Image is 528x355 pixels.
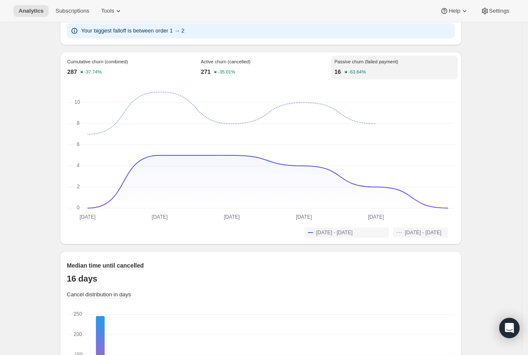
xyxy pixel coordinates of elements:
[85,70,102,75] text: -37.74%
[67,262,144,269] span: Median time until cancelled
[81,27,184,35] p: Your biggest falloff is between order 1 → 2
[19,8,44,14] span: Analytics
[67,59,187,64] p: Cumulative churn (combined)
[77,163,79,168] text: 4
[476,5,514,17] button: Settings
[74,331,82,337] text: 200
[238,314,247,315] rect: Subscriptions-0 0
[368,214,384,220] text: [DATE]
[489,8,509,14] span: Settings
[67,274,455,284] p: 16 days
[399,314,408,315] rect: Subscriptions-0 0
[304,228,389,238] button: [DATE] - [DATE]
[334,59,454,64] p: Passive churn (failed payment)
[296,214,312,220] text: [DATE]
[449,8,460,14] span: Help
[77,141,80,147] text: 6
[381,314,390,315] rect: Subscriptions-0 0
[79,214,96,220] text: [DATE]
[77,120,79,126] text: 8
[96,5,128,17] button: Tools
[201,59,321,64] p: Active churn (cancelled)
[345,314,354,315] rect: Subscriptions-0 0
[101,8,114,14] span: Tools
[50,5,94,17] button: Subscriptions
[316,229,353,236] span: [DATE] - [DATE]
[201,68,211,76] p: 271
[152,214,168,220] text: [DATE]
[499,318,520,338] div: Open Intercom Messenger
[405,229,441,236] span: [DATE] - [DATE]
[67,291,131,298] span: Cancel distribution in days
[435,5,473,17] button: Help
[348,70,366,75] text: -63.64%
[74,99,80,105] text: 10
[417,314,426,315] rect: Subscriptions-0 0
[55,8,89,14] span: Subscriptions
[77,184,80,190] text: 2
[77,205,80,211] text: 0
[67,68,77,76] p: 287
[218,70,235,75] text: -35.01%
[393,228,448,238] button: [DATE] - [DATE]
[364,314,372,315] rect: Subscriptions-0 0
[74,311,82,317] text: 250
[334,68,341,76] p: 16
[14,5,49,17] button: Analytics
[224,214,240,220] text: [DATE]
